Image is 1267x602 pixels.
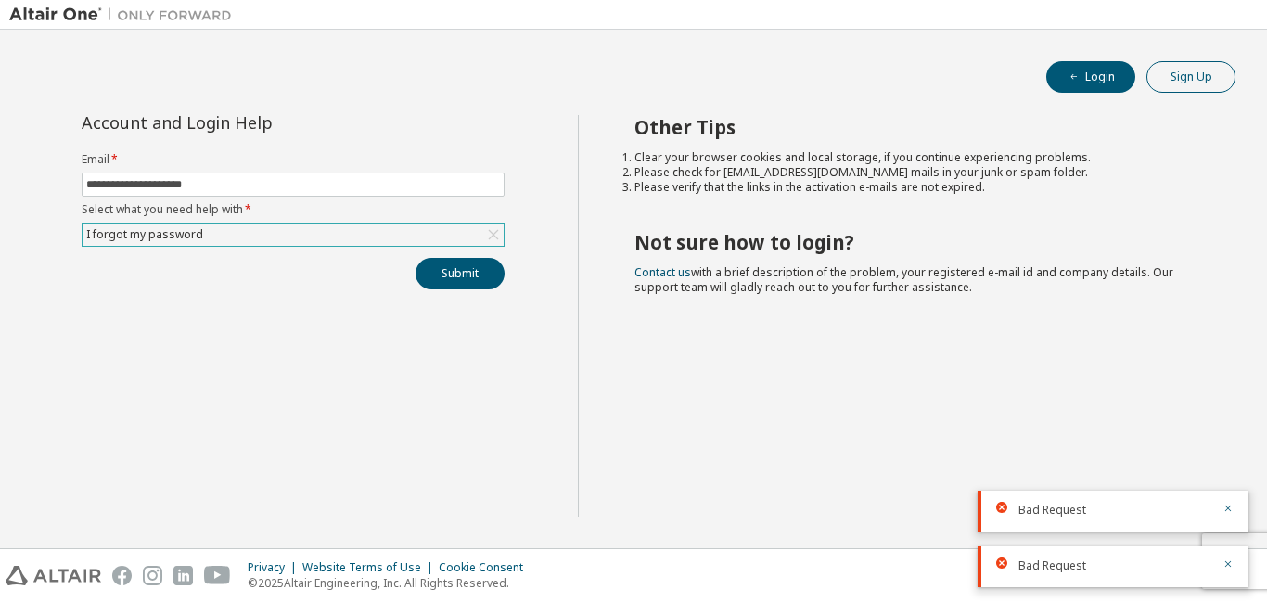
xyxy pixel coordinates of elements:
[82,152,505,167] label: Email
[112,566,132,585] img: facebook.svg
[439,560,534,575] div: Cookie Consent
[1018,503,1086,518] span: Bad Request
[634,165,1203,180] li: Please check for [EMAIL_ADDRESS][DOMAIN_NAME] mails in your junk or spam folder.
[204,566,231,585] img: youtube.svg
[248,575,534,591] p: © 2025 Altair Engineering, Inc. All Rights Reserved.
[82,115,420,130] div: Account and Login Help
[1018,558,1086,573] span: Bad Request
[634,180,1203,195] li: Please verify that the links in the activation e-mails are not expired.
[1146,61,1235,93] button: Sign Up
[634,115,1203,139] h2: Other Tips
[634,264,691,280] a: Contact us
[83,224,206,245] div: I forgot my password
[83,224,504,246] div: I forgot my password
[173,566,193,585] img: linkedin.svg
[248,560,302,575] div: Privacy
[634,150,1203,165] li: Clear your browser cookies and local storage, if you continue experiencing problems.
[143,566,162,585] img: instagram.svg
[1046,61,1135,93] button: Login
[416,258,505,289] button: Submit
[6,566,101,585] img: altair_logo.svg
[302,560,439,575] div: Website Terms of Use
[634,230,1203,254] h2: Not sure how to login?
[9,6,241,24] img: Altair One
[634,264,1173,295] span: with a brief description of the problem, your registered e-mail id and company details. Our suppo...
[82,202,505,217] label: Select what you need help with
